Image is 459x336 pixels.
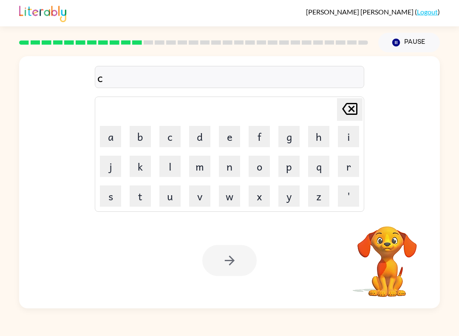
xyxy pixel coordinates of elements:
button: h [308,126,329,147]
button: l [159,156,181,177]
button: b [130,126,151,147]
button: n [219,156,240,177]
button: m [189,156,210,177]
button: w [219,185,240,207]
button: e [219,126,240,147]
button: o [249,156,270,177]
button: d [189,126,210,147]
span: [PERSON_NAME] [PERSON_NAME] [306,8,415,16]
button: p [278,156,300,177]
img: Literably [19,3,66,22]
button: c [159,126,181,147]
a: Logout [417,8,438,16]
button: y [278,185,300,207]
div: c [97,68,362,86]
button: r [338,156,359,177]
button: Pause [378,33,440,52]
div: ( ) [306,8,440,16]
button: x [249,185,270,207]
button: j [100,156,121,177]
button: k [130,156,151,177]
button: g [278,126,300,147]
button: u [159,185,181,207]
button: f [249,126,270,147]
button: t [130,185,151,207]
button: i [338,126,359,147]
button: q [308,156,329,177]
button: ' [338,185,359,207]
button: z [308,185,329,207]
video: Your browser must support playing .mp4 files to use Literably. Please try using another browser. [345,213,430,298]
button: s [100,185,121,207]
button: a [100,126,121,147]
button: v [189,185,210,207]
